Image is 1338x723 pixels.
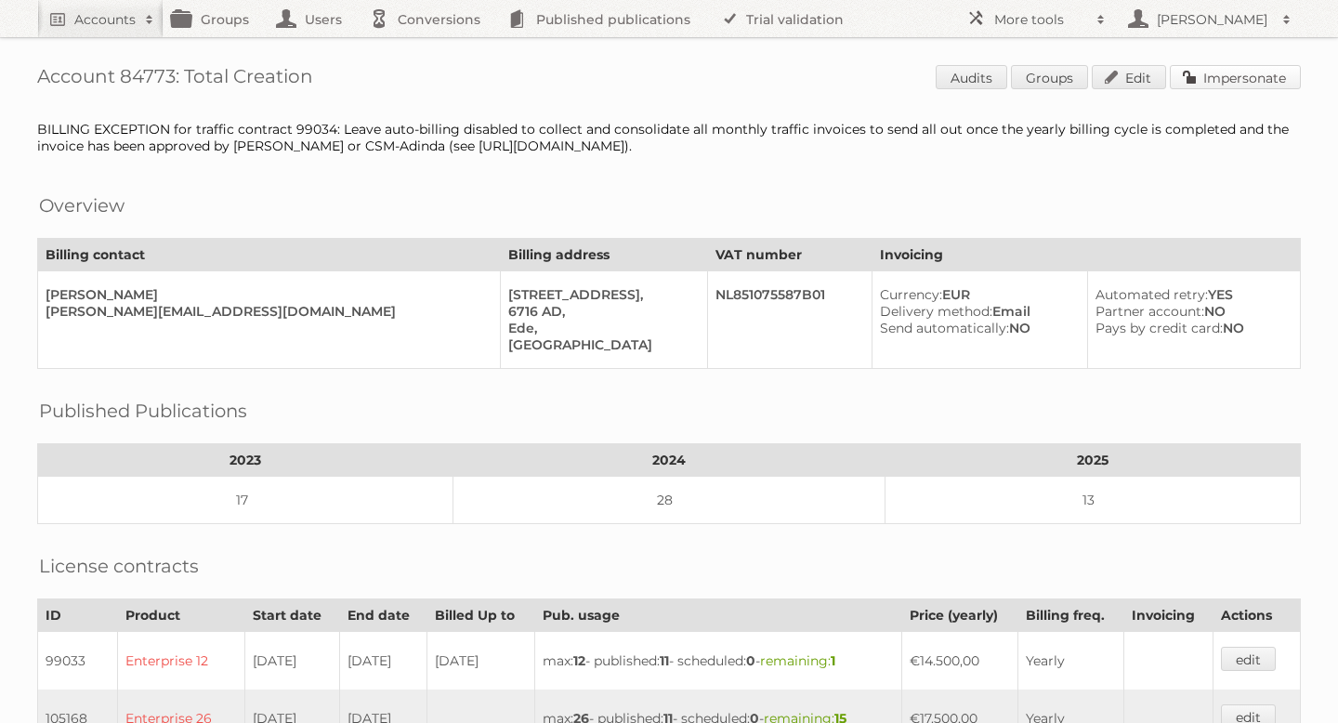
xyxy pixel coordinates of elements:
span: Send automatically: [880,320,1009,336]
td: NL851075587B01 [707,271,872,369]
a: Edit [1092,65,1166,89]
a: Groups [1011,65,1088,89]
div: YES [1095,286,1285,303]
td: Enterprise 12 [118,632,245,690]
div: NO [880,320,1072,336]
td: [DATE] [340,632,427,690]
div: BILLING EXCEPTION for traffic contract 99034: Leave auto-billing disabled to collect and consolid... [37,121,1301,154]
a: edit [1221,647,1276,671]
td: 17 [38,477,453,524]
td: Yearly [1018,632,1124,690]
th: Start date [245,599,340,632]
strong: 11 [660,652,669,669]
strong: 12 [573,652,585,669]
th: End date [340,599,427,632]
div: [PERSON_NAME][EMAIL_ADDRESS][DOMAIN_NAME] [46,303,485,320]
span: Pays by credit card: [1095,320,1223,336]
td: [DATE] [427,632,534,690]
th: Pub. usage [534,599,901,632]
th: 2023 [38,444,453,477]
div: NO [1095,320,1285,336]
a: Impersonate [1170,65,1301,89]
td: [DATE] [245,632,340,690]
th: 2025 [885,444,1300,477]
th: VAT number [707,239,872,271]
h1: Account 84773: Total Creation [37,65,1301,93]
th: Actions [1213,599,1300,632]
span: Delivery method: [880,303,992,320]
a: Audits [936,65,1007,89]
td: 28 [453,477,885,524]
div: [STREET_ADDRESS], [508,286,692,303]
th: Billing freq. [1018,599,1124,632]
th: Invoicing [872,239,1301,271]
th: ID [38,599,118,632]
h2: More tools [994,10,1087,29]
span: remaining: [760,652,835,669]
th: Billing contact [38,239,501,271]
th: 2024 [453,444,885,477]
td: 13 [885,477,1300,524]
th: Billing address [501,239,708,271]
th: Price (yearly) [901,599,1018,632]
span: Automated retry: [1095,286,1208,303]
h2: License contracts [39,552,199,580]
span: Currency: [880,286,942,303]
td: €14.500,00 [901,632,1018,690]
div: EUR [880,286,1072,303]
th: Billed Up to [427,599,534,632]
div: Ede, [508,320,692,336]
td: max: - published: - scheduled: - [534,632,901,690]
h2: [PERSON_NAME] [1152,10,1273,29]
td: 99033 [38,632,118,690]
div: [GEOGRAPHIC_DATA] [508,336,692,353]
div: 6716 AD, [508,303,692,320]
div: Email [880,303,1072,320]
h2: Overview [39,191,125,219]
span: Partner account: [1095,303,1204,320]
th: Invoicing [1124,599,1213,632]
th: Product [118,599,245,632]
div: [PERSON_NAME] [46,286,485,303]
strong: 1 [831,652,835,669]
h2: Accounts [74,10,136,29]
h2: Published Publications [39,397,247,425]
strong: 0 [746,652,755,669]
div: NO [1095,303,1285,320]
